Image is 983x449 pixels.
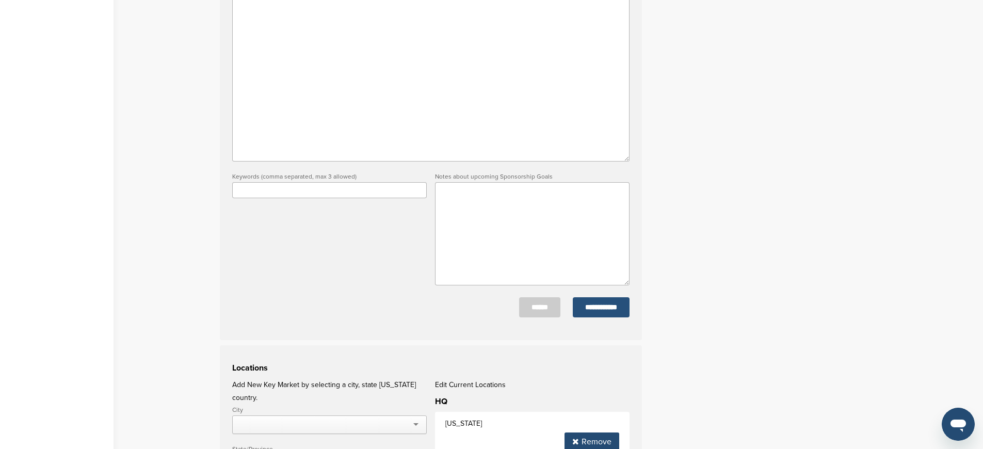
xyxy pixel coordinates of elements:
[232,378,427,404] p: Add New Key Market by selecting a city, state [US_STATE] country.
[435,378,630,391] p: Edit Current Locations
[232,362,630,374] h3: Locations
[435,173,630,180] label: Notes about upcoming Sponsorship Goals
[942,408,975,441] iframe: Button to launch messaging window
[445,417,619,430] p: [US_STATE]
[435,395,630,408] h3: HQ
[232,173,427,180] label: Keywords (comma separated, max 3 allowed)
[232,407,427,413] label: City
